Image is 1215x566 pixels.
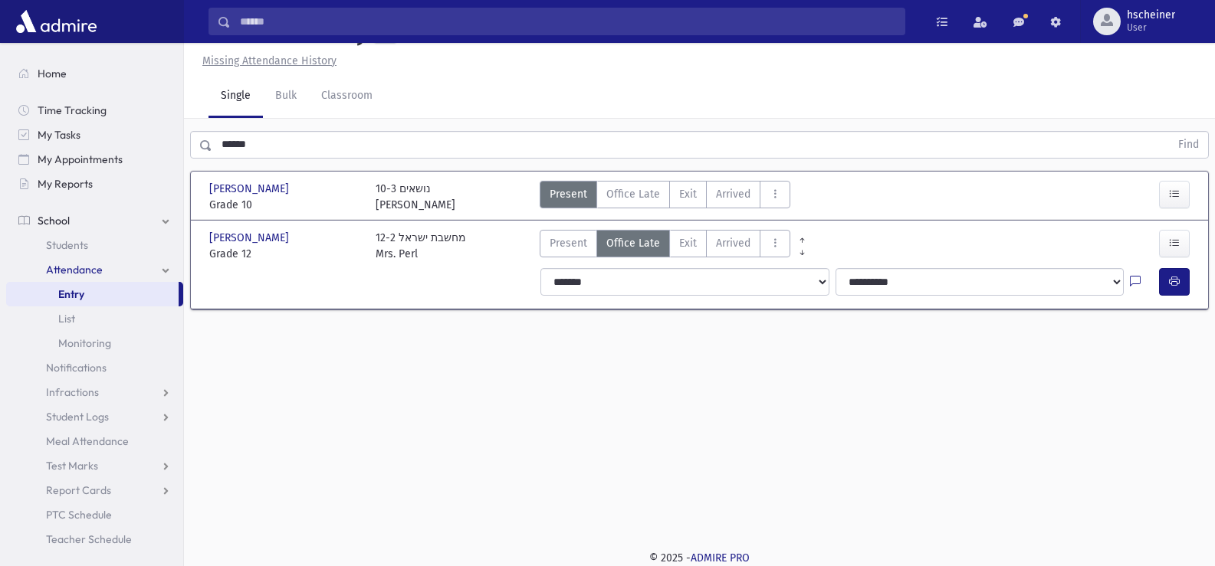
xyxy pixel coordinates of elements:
span: [PERSON_NAME] [209,181,292,197]
span: School [38,214,70,227]
button: Find [1169,132,1208,158]
span: Exit [679,235,697,251]
span: Grade 10 [209,197,360,213]
span: Time Tracking [38,103,107,117]
span: Test Marks [46,459,98,473]
span: Students [46,238,88,252]
span: Student Logs [46,410,109,424]
a: Time Tracking [6,98,183,123]
span: Present [550,235,587,251]
span: Meal Attendance [46,434,129,448]
span: PTC Schedule [46,508,112,522]
a: List [6,306,183,331]
span: Arrived [716,235,750,251]
a: PTC Schedule [6,502,183,527]
div: AttTypes [540,181,790,213]
span: Infractions [46,385,99,399]
span: Present [550,186,587,202]
a: Attendance [6,257,183,282]
a: Test Marks [6,453,183,478]
a: Students [6,233,183,257]
div: © 2025 - [209,550,1190,566]
span: Attendance [46,263,103,276]
a: Missing Attendance History [196,54,337,67]
a: Student Logs [6,404,183,429]
a: My Appointments [6,147,183,172]
span: Office Late [606,235,660,251]
a: Infractions [6,380,183,404]
span: User [1127,21,1175,34]
span: My Reports [38,177,93,191]
a: Classroom [309,75,385,118]
a: Notifications [6,355,183,380]
a: My Reports [6,172,183,196]
a: Bulk [263,75,309,118]
span: My Appointments [38,152,123,166]
span: Home [38,67,67,80]
span: [PERSON_NAME] [209,230,292,246]
span: Exit [679,186,697,202]
a: Teacher Schedule [6,527,183,551]
span: Office Late [606,186,660,202]
a: Entry [6,282,179,306]
div: 10-3 נושאים [PERSON_NAME] [376,181,455,213]
div: AttTypes [540,230,790,262]
u: Missing Attendance History [202,54,337,67]
a: Monitoring [6,331,183,355]
span: Entry [58,287,84,301]
span: List [58,312,75,326]
div: 12-2 מחשבת ישראל Mrs. Perl [376,230,466,262]
span: Monitoring [58,336,111,350]
a: Home [6,61,183,86]
span: hscheiner [1127,9,1175,21]
span: Grade 12 [209,246,360,262]
span: Teacher Schedule [46,532,132,546]
span: Notifications [46,361,107,375]
span: My Tasks [38,128,80,142]
input: Search [231,8,905,35]
span: Arrived [716,186,750,202]
a: Single [209,75,263,118]
img: AdmirePro [12,6,100,37]
a: Report Cards [6,478,183,502]
a: School [6,208,183,233]
span: Report Cards [46,483,111,497]
a: Meal Attendance [6,429,183,453]
a: My Tasks [6,123,183,147]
